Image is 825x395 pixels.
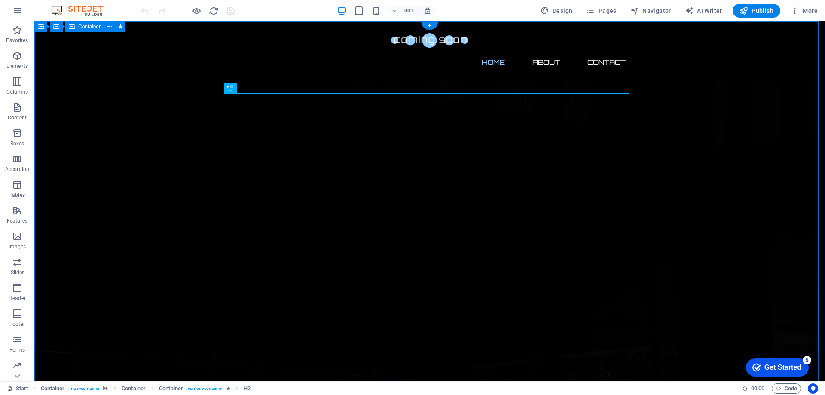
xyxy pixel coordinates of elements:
[791,6,818,15] span: More
[808,383,818,394] button: Usercentrics
[733,4,780,18] button: Publish
[685,6,722,15] span: AI Writer
[226,386,230,391] i: Element contains an animation
[586,6,616,15] span: Pages
[64,2,72,10] div: 5
[159,383,183,394] span: Click to select. Double-click to edit
[537,4,576,18] button: Design
[49,6,114,16] img: Editor Logo
[9,346,25,353] p: Forms
[209,6,219,16] i: Reload page
[630,6,671,15] span: Navigator
[757,385,758,392] span: :
[424,7,431,15] i: On resize automatically adjust zoom level to fit chosen device.
[103,386,108,391] i: This element contains a background
[191,6,202,16] button: Click here to leave preview mode and continue editing
[9,321,25,328] p: Footer
[7,217,27,224] p: Features
[541,6,573,15] span: Design
[6,89,28,95] p: Columns
[25,9,62,17] div: Get Started
[5,166,29,173] p: Accordion
[627,4,675,18] button: Navigator
[244,383,251,394] span: Click to select. Double-click to edit
[583,4,620,18] button: Pages
[537,4,576,18] div: Design (Ctrl+Alt+Y)
[681,4,726,18] button: AI Writer
[208,6,219,16] button: reload
[7,4,70,22] div: Get Started 5 items remaining, 0% complete
[787,4,821,18] button: More
[6,37,28,44] p: Favorites
[742,383,765,394] h6: Session time
[388,6,419,16] button: 100%
[41,383,251,394] nav: breadcrumb
[9,295,26,302] p: Header
[776,383,797,394] span: Code
[421,22,438,30] div: +
[9,192,25,199] p: Tables
[9,243,26,250] p: Images
[401,6,415,16] h6: 100%
[772,383,801,394] button: Code
[186,383,223,394] span: . content-container
[8,114,27,121] p: Content
[68,383,100,394] span: . main-container
[751,383,764,394] span: 00 00
[122,383,146,394] span: Click to select. Double-click to edit
[6,63,28,70] p: Elements
[10,140,24,147] p: Boxes
[78,24,101,29] span: Container
[41,383,65,394] span: Click to select. Double-click to edit
[7,383,28,394] a: Click to cancel selection. Double-click to open Pages
[739,6,773,15] span: Publish
[11,269,24,276] p: Slider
